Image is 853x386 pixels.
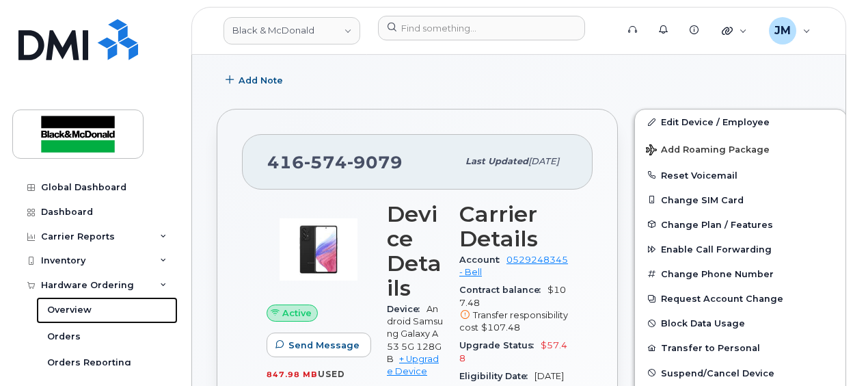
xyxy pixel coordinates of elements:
[267,152,403,172] span: 416
[459,371,534,381] span: Eligibility Date
[459,285,568,334] span: $107.48
[635,212,847,237] button: Change Plan / Features
[646,144,770,157] span: Add Roaming Package
[239,74,283,87] span: Add Note
[774,23,791,39] span: JM
[267,370,318,379] span: 847.98 MB
[635,237,847,261] button: Enable Call Forwarding
[635,361,847,385] button: Suspend/Cancel Device
[347,152,403,172] span: 9079
[635,335,847,360] button: Transfer to Personal
[224,17,360,44] a: Black & McDonald
[282,307,312,320] span: Active
[459,310,568,333] span: Transfer responsibility cost
[635,286,847,311] button: Request Account Change
[534,371,564,381] span: [DATE]
[635,311,847,335] button: Block Data Usage
[661,219,773,229] span: Change Plan / Features
[661,368,774,378] span: Suspend/Cancel Device
[459,255,506,265] span: Account
[217,68,295,92] button: Add Note
[304,152,347,172] span: 574
[635,163,847,188] button: Reset Voicemail
[318,369,345,379] span: used
[635,261,847,286] button: Change Phone Number
[387,304,426,314] span: Device
[712,17,757,44] div: Quicklinks
[459,340,567,363] span: $57.48
[759,17,820,44] div: Jennifer Murphy
[635,110,847,134] a: Edit Device / Employee
[661,244,772,255] span: Enable Call Forwarding
[528,156,559,166] span: [DATE]
[459,285,547,295] span: Contract balance
[465,156,528,166] span: Last updated
[387,202,443,300] h3: Device Details
[459,255,568,277] a: 0529248345 - Bell
[459,340,541,350] span: Upgrade Status
[459,202,568,251] h3: Carrier Details
[481,322,520,333] span: $107.48
[387,304,443,364] span: Android Samsung Galaxy A53 5G 128GB
[635,188,847,212] button: Change SIM Card
[288,339,360,352] span: Send Message
[387,354,439,376] a: + Upgrade Device
[267,333,371,357] button: Send Message
[277,209,360,291] img: image20231002-3703462-kjv75p.jpeg
[635,135,847,163] button: Add Roaming Package
[378,16,585,40] input: Find something...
